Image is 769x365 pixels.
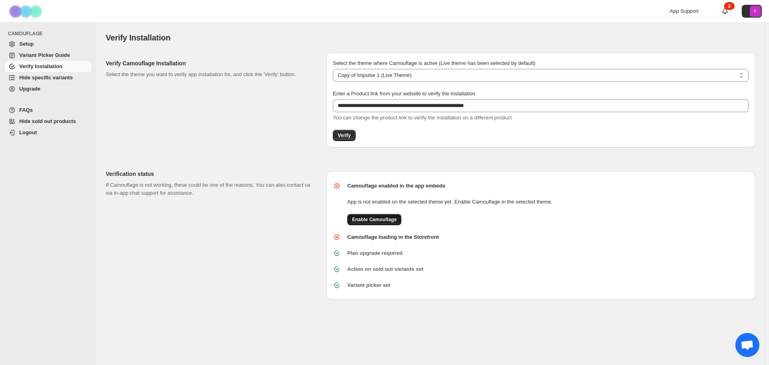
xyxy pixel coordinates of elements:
[5,61,91,72] a: Verify Installation
[19,86,40,92] span: Upgrade
[106,33,171,42] span: Verify Installation
[750,6,761,17] span: Avatar with initials F
[333,91,475,97] span: Enter a Product link from your website to verify the installation
[19,41,34,47] span: Setup
[347,250,403,256] b: Plan upgrade required
[347,183,445,189] b: Camouflage enabled in the app embeds
[721,7,729,15] a: 2
[347,234,439,240] b: Camouflage loading in the Storefront
[742,5,762,18] button: Avatar with initials F
[5,83,91,95] a: Upgrade
[735,333,759,357] div: Open chat
[8,30,92,37] span: CAMOUFLAGE
[106,170,314,178] h2: Verification status
[5,38,91,50] a: Setup
[347,198,552,206] p: App is not enabled on the selected theme yet. Enable Camouflage in the selected theme.
[106,181,314,197] p: If Camouflage is not working, these could be one of the reasons. You can also contact us via in-a...
[754,9,757,14] text: F
[347,282,391,288] b: Variant picker set
[106,71,314,79] p: Select the theme you want to verify app installation for, and click the 'Verify' button.
[19,129,37,135] span: Logout
[670,8,699,14] span: App Support
[5,116,91,127] a: Hide sold out products
[106,59,314,67] h2: Verify Camouflage Installation
[19,118,76,124] span: Hide sold out products
[5,50,91,61] a: Variant Picker Guide
[19,52,70,58] span: Variant Picker Guide
[338,132,351,139] span: Verify
[19,63,62,69] span: Verify Installation
[5,105,91,116] a: FAQs
[5,127,91,138] a: Logout
[19,107,33,113] span: FAQs
[347,214,401,225] button: Enable Camouflage
[347,216,401,222] a: Enable Camouflage
[5,72,91,83] a: Hide specific variants
[724,2,735,10] div: 2
[333,60,535,66] span: Select the theme where Camouflage is active (Live theme has been selected by default)
[347,266,423,272] b: Action on sold out variants set
[333,130,356,141] button: Verify
[352,216,397,223] span: Enable Camouflage
[19,75,73,81] span: Hide specific variants
[6,0,46,22] img: Camouflage
[333,115,512,121] span: You can change the product link to verify the installation on a different product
